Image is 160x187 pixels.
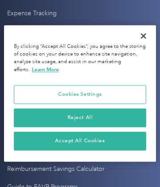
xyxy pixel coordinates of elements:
a: 1099 Tax Filing [7,22,50,40]
a: More information about your privacy, opens in a new tab [32,67,59,73]
a: Reimbursement Savings Calculator [7,160,105,178]
button: Accept All Cookies [14,132,146,151]
a: Expense Tracking [7,4,57,22]
button: Reject All [14,109,146,127]
button: Close [134,26,153,46]
div: By clicking “Accept All Cookies”, you agree to the storing of cookies on your device to enhance s... [14,43,146,74]
div: Privacy [4,25,156,161]
button: Cookies Settings [14,85,146,104]
div: Cookie banner [4,25,156,161]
